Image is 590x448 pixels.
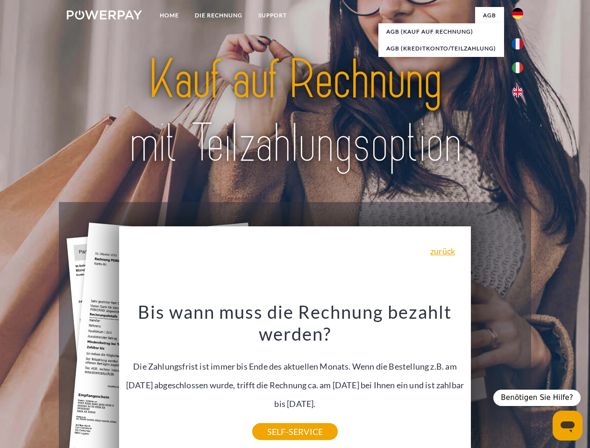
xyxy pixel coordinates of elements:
[67,10,142,20] img: logo-powerpay-white.svg
[250,7,295,24] a: SUPPORT
[430,247,455,255] a: zurück
[512,8,523,19] img: de
[378,23,504,40] a: AGB (Kauf auf Rechnung)
[512,38,523,49] img: fr
[152,7,187,24] a: Home
[512,62,523,73] img: it
[89,45,501,179] img: title-powerpay_de.svg
[187,7,250,24] a: DIE RECHNUNG
[252,423,338,440] a: SELF-SERVICE
[125,301,466,345] h3: Bis wann muss die Rechnung bezahlt werden?
[125,301,466,432] div: Die Zahlungsfrist ist immer bis Ende des aktuellen Monats. Wenn die Bestellung z.B. am [DATE] abg...
[553,411,583,441] iframe: Schaltfläche zum Öffnen des Messaging-Fensters; Konversation läuft
[475,7,504,24] a: agb
[378,40,504,57] a: AGB (Kreditkonto/Teilzahlung)
[493,390,581,406] div: Benötigen Sie Hilfe?
[512,86,523,98] img: en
